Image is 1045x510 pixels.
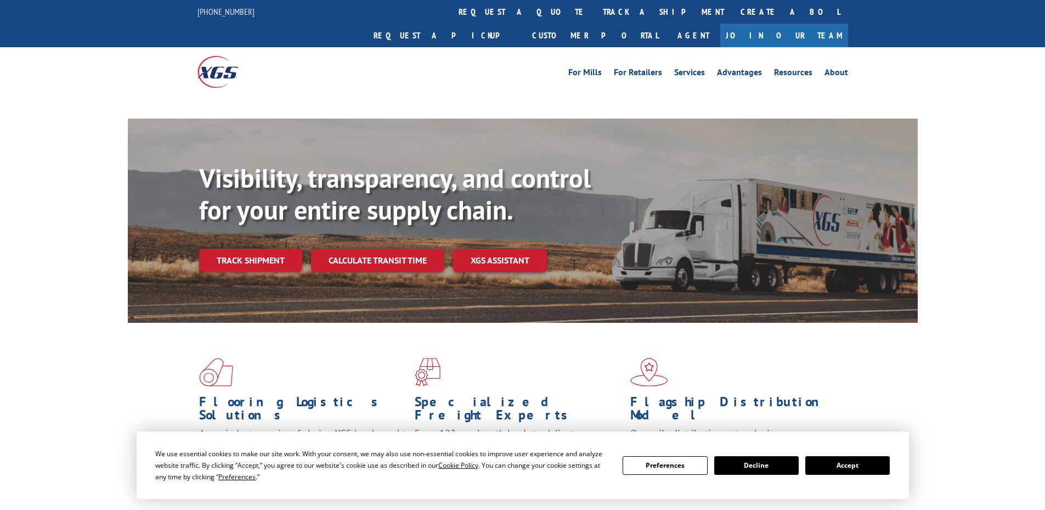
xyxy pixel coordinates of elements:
[365,24,524,47] a: Request a pickup
[630,395,838,427] h1: Flagship Distribution Model
[311,249,444,272] a: Calculate transit time
[415,395,622,427] h1: Specialized Freight Experts
[824,68,848,80] a: About
[199,395,406,427] h1: Flooring Logistics Solutions
[199,161,591,227] b: Visibility, transparency, and control for your entire supply chain.
[415,427,622,476] p: From 123 overlength loads to delicate cargo, our experienced staff knows the best way to move you...
[630,358,668,386] img: xgs-icon-flagship-distribution-model-red
[197,6,255,17] a: [PHONE_NUMBER]
[614,68,662,80] a: For Retailers
[415,358,440,386] img: xgs-icon-focused-on-flooring-red
[774,68,812,80] a: Resources
[155,448,609,483] div: We use essential cookies to make our site work. With your consent, we may also use non-essential ...
[438,461,478,470] span: Cookie Policy
[199,427,406,466] span: As an industry carrier of choice, XGS has brought innovation and dedication to flooring logistics...
[666,24,720,47] a: Agent
[137,431,909,499] div: Cookie Consent Prompt
[805,456,890,475] button: Accept
[630,427,832,453] span: Our agile distribution network gives you nationwide inventory management on demand.
[199,249,302,272] a: Track shipment
[453,249,547,272] a: XGS ASSISTANT
[199,358,233,386] img: xgs-icon-total-supply-chain-intelligence-red
[720,24,848,47] a: Join Our Team
[717,68,762,80] a: Advantages
[674,68,705,80] a: Services
[218,472,256,481] span: Preferences
[623,456,707,475] button: Preferences
[524,24,666,47] a: Customer Portal
[568,68,602,80] a: For Mills
[714,456,799,475] button: Decline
